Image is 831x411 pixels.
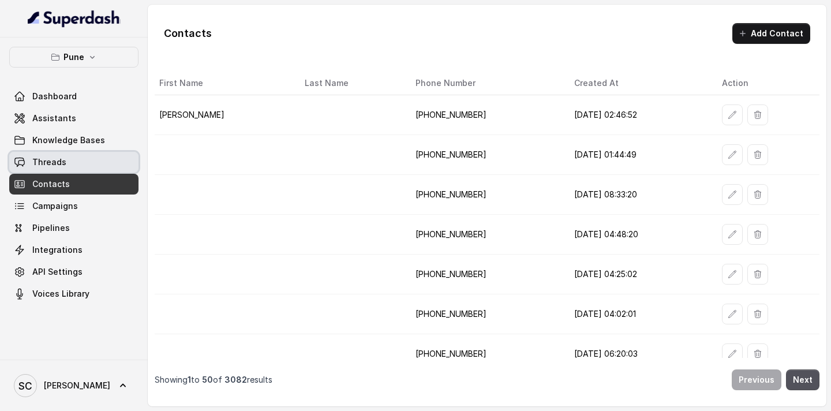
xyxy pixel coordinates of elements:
[63,50,84,64] p: Pune
[9,130,138,151] a: Knowledge Bases
[18,380,32,392] text: SC
[32,200,78,212] span: Campaigns
[713,72,819,95] th: Action
[565,72,713,95] th: Created At
[406,175,566,215] td: [PHONE_NUMBER]
[786,369,819,390] button: Next
[406,95,566,135] td: [PHONE_NUMBER]
[32,244,83,256] span: Integrations
[32,222,70,234] span: Pipelines
[188,375,191,384] span: 1
[155,72,295,95] th: First Name
[732,23,810,44] button: Add Contact
[565,175,713,215] td: [DATE] 08:33:20
[164,24,212,43] h1: Contacts
[32,113,76,124] span: Assistants
[9,283,138,304] a: Voices Library
[406,255,566,294] td: [PHONE_NUMBER]
[224,375,247,384] span: 3082
[32,288,89,300] span: Voices Library
[565,95,713,135] td: [DATE] 02:46:52
[32,266,83,278] span: API Settings
[295,72,406,95] th: Last Name
[32,91,77,102] span: Dashboard
[9,47,138,68] button: Pune
[406,294,566,334] td: [PHONE_NUMBER]
[9,174,138,195] a: Contacts
[155,95,295,135] td: [PERSON_NAME]
[9,152,138,173] a: Threads
[565,334,713,374] td: [DATE] 06:20:03
[9,108,138,129] a: Assistants
[9,261,138,282] a: API Settings
[9,240,138,260] a: Integrations
[406,72,566,95] th: Phone Number
[565,215,713,255] td: [DATE] 04:48:20
[155,374,272,386] p: Showing to of results
[732,369,781,390] button: Previous
[155,363,819,397] nav: Pagination
[406,135,566,175] td: [PHONE_NUMBER]
[565,255,713,294] td: [DATE] 04:25:02
[9,196,138,216] a: Campaigns
[202,375,213,384] span: 50
[32,134,105,146] span: Knowledge Bases
[406,334,566,374] td: [PHONE_NUMBER]
[32,156,66,168] span: Threads
[9,369,138,402] a: [PERSON_NAME]
[406,215,566,255] td: [PHONE_NUMBER]
[32,178,70,190] span: Contacts
[9,86,138,107] a: Dashboard
[44,380,110,391] span: [PERSON_NAME]
[565,294,713,334] td: [DATE] 04:02:01
[565,135,713,175] td: [DATE] 01:44:49
[28,9,121,28] img: light.svg
[9,218,138,238] a: Pipelines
